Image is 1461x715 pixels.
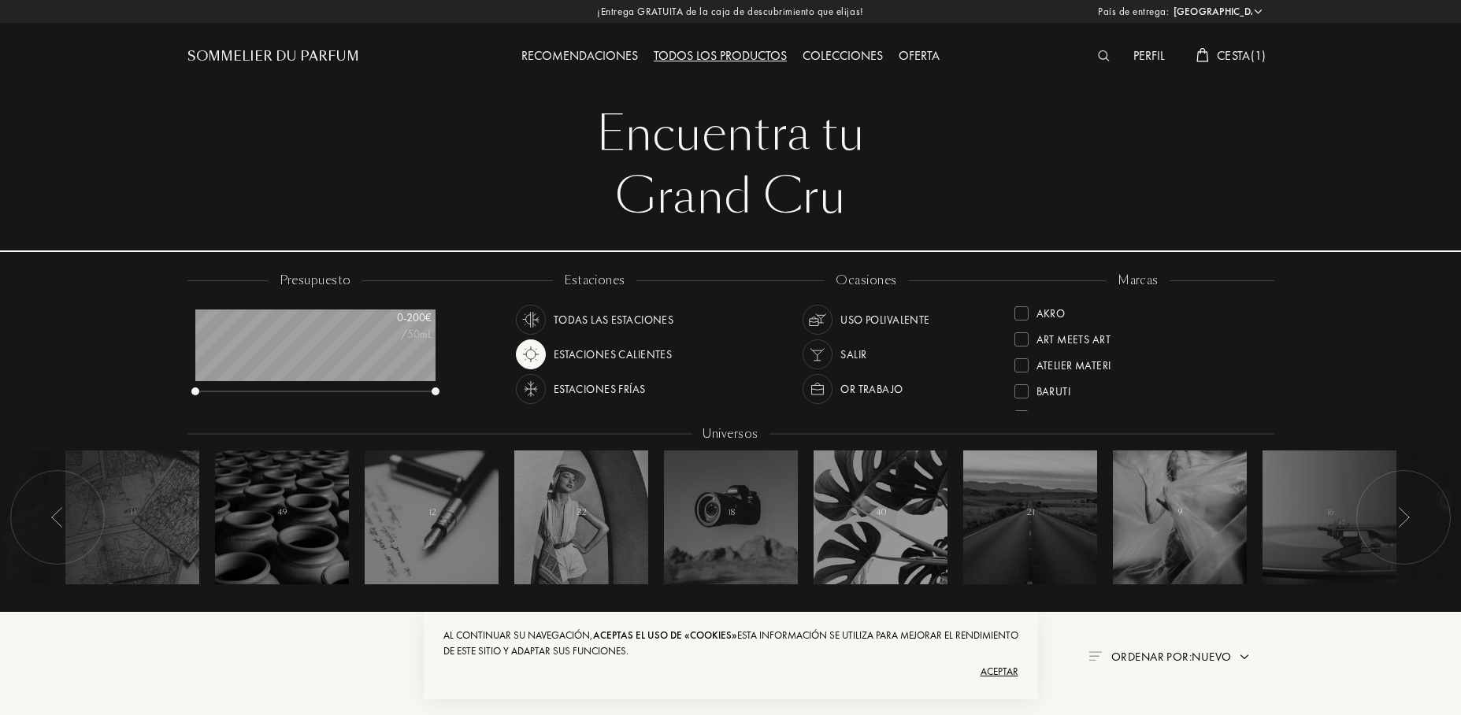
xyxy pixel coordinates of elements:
div: Binet-Papillon [1036,404,1114,425]
div: Encuentra tu [199,102,1263,165]
div: Estaciones frías [554,374,646,404]
div: Grand Cru [199,165,1263,228]
div: Estaciones calientes [554,339,672,369]
a: Todos los productos [646,47,795,64]
div: Salir [840,339,866,369]
span: Ordenar por: Nuevo [1111,649,1232,665]
span: 49 [278,507,287,518]
span: 40 [877,507,886,518]
a: Perfil [1125,47,1173,64]
div: Art Meets Art [1036,326,1111,347]
span: aceptas el uso de «cookies» [593,628,737,642]
span: País de entrega: [1098,4,1169,20]
img: arr_left.svg [1397,507,1410,528]
div: estaciones [553,272,636,290]
img: cart_white.svg [1196,48,1209,62]
a: Sommelier du Parfum [187,47,359,66]
div: Todos los productos [646,46,795,67]
div: Todas las estaciones [554,305,673,335]
a: Recomendaciones [514,47,646,64]
span: 21 [1027,507,1035,518]
img: arr_left.svg [51,507,64,528]
div: marcas [1107,272,1170,290]
img: usage_occasion_work_white.svg [807,378,829,400]
div: /50mL [353,326,432,343]
div: Perfil [1125,46,1173,67]
div: 0 - 200 € [353,309,432,326]
span: 12 [428,507,436,518]
img: filter_by.png [1088,651,1101,661]
img: arrow_w.png [1252,6,1264,17]
div: or trabajo [840,374,903,404]
a: Colecciones [795,47,891,64]
span: 32 [577,507,587,518]
div: Atelier Materi [1036,352,1111,373]
div: Baruti [1036,378,1071,399]
div: ocasiones [825,272,907,290]
div: Uso polivalente [840,305,929,335]
span: Cesta ( 1 ) [1217,47,1266,64]
div: Oferta [891,46,947,67]
span: 18 [728,507,735,518]
div: Recomendaciones [514,46,646,67]
img: usage_season_cold_white.svg [520,378,542,400]
img: usage_season_average_white.svg [520,309,542,331]
img: usage_season_hot.svg [520,343,542,365]
span: 9 [1178,507,1182,518]
div: Al continuar su navegación, Esta información se utiliza para mejorar el rendimiento de este sitio... [443,628,1018,659]
img: usage_occasion_party_white.svg [807,343,829,365]
img: search_icn_white.svg [1098,50,1110,61]
img: usage_occasion_all_white.svg [807,309,829,331]
a: Oferta [891,47,947,64]
div: Akro [1036,300,1066,321]
div: Colecciones [795,46,891,67]
div: Aceptar [443,659,1018,684]
div: presupuesto [269,272,362,290]
div: Universos [692,425,769,443]
img: arrow.png [1238,650,1251,663]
